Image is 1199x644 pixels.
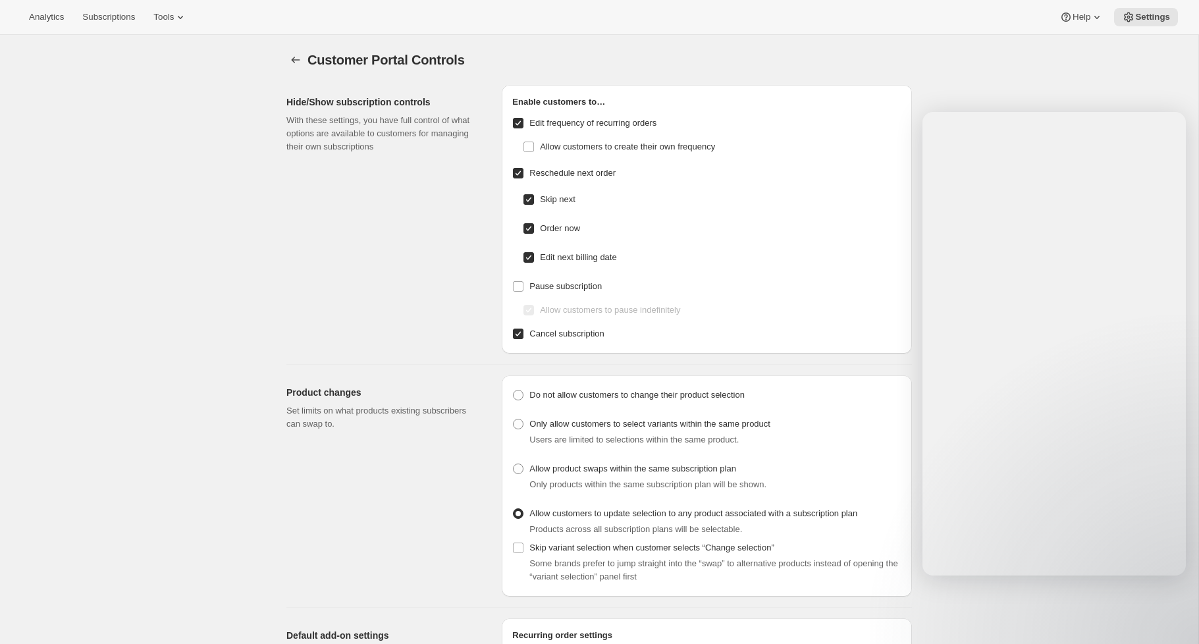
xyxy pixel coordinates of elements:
[146,8,195,26] button: Tools
[29,12,64,22] span: Analytics
[286,629,481,642] h2: Default add-on settings
[529,508,857,518] span: Allow customers to update selection to any product associated with a subscription plan
[529,479,766,489] span: Only products within the same subscription plan will be shown.
[1114,8,1178,26] button: Settings
[922,112,1186,576] iframe: Intercom live chat
[307,53,465,67] span: Customer Portal Controls
[540,194,575,204] span: Skip next
[1135,12,1170,22] span: Settings
[286,51,305,69] button: Settings
[529,329,604,338] span: Cancel subscription
[529,435,739,444] span: Users are limited to selections within the same product.
[529,390,745,400] span: Do not allow customers to change their product selection
[1154,586,1186,618] iframe: Intercom live chat
[512,629,901,642] h2: Recurring order settings
[529,118,656,128] span: Edit frequency of recurring orders
[529,168,616,178] span: Reschedule next order
[540,223,580,233] span: Order now
[286,404,481,431] p: Set limits on what products existing subscribers can swap to.
[286,114,481,153] p: With these settings, you have full control of what options are available to customers for managin...
[74,8,143,26] button: Subscriptions
[529,464,736,473] span: Allow product swaps within the same subscription plan
[529,543,774,552] span: Skip variant selection when customer selects “Change selection”
[286,95,481,109] h2: Hide/Show subscription controls
[529,558,897,581] span: Some brands prefer to jump straight into the “swap” to alternative products instead of opening th...
[1052,8,1111,26] button: Help
[529,281,602,291] span: Pause subscription
[286,386,481,399] h2: Product changes
[512,95,901,109] h2: Enable customers to…
[529,419,770,429] span: Only allow customers to select variants within the same product
[82,12,135,22] span: Subscriptions
[153,12,174,22] span: Tools
[1073,12,1090,22] span: Help
[529,524,742,534] span: Products across all subscription plans will be selectable.
[540,305,680,315] span: Allow customers to pause indefinitely
[540,142,715,151] span: Allow customers to create their own frequency
[540,252,616,262] span: Edit next billing date
[21,8,72,26] button: Analytics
